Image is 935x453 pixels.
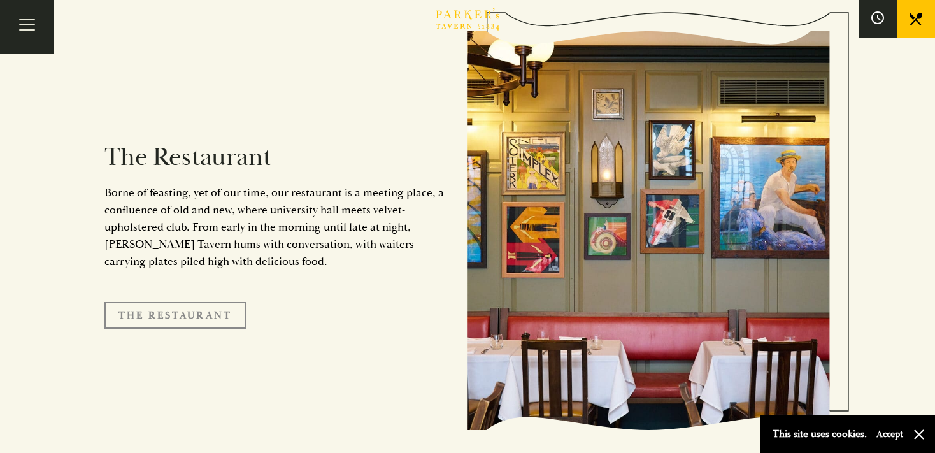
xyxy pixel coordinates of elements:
button: Close and accept [913,428,925,441]
p: This site uses cookies. [773,425,867,443]
p: Borne of feasting, yet of our time, our restaurant is a meeting place, a confluence of old and ne... [104,184,448,270]
h2: The Restaurant [104,142,448,173]
a: The Restaurant [104,302,246,329]
button: Accept [876,428,903,440]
